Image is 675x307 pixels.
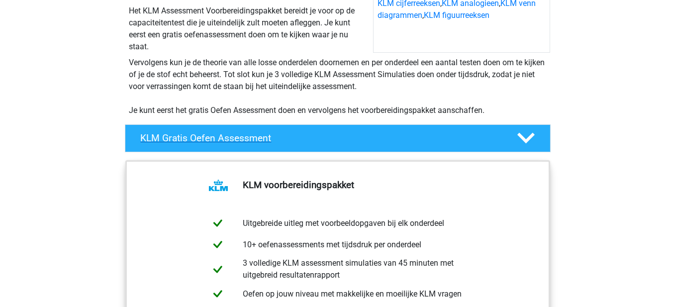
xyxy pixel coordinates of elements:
[141,132,501,144] h4: KLM Gratis Oefen Assessment
[424,10,489,20] a: KLM figuurreeksen
[125,57,550,116] div: Vervolgens kun je de theorie van alle losse onderdelen doornemen en per onderdeel een aantal test...
[121,124,555,152] a: KLM Gratis Oefen Assessment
